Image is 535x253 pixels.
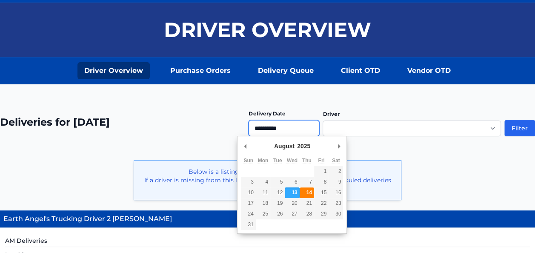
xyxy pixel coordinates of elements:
[270,198,285,209] button: 19
[329,209,343,219] button: 30
[249,110,285,117] label: Delivery Date
[273,140,296,152] div: August
[314,177,329,187] button: 8
[285,187,299,198] button: 13
[335,140,343,152] button: Next Month
[5,236,530,247] h5: AM Deliveries
[287,158,298,164] abbr: Wednesday
[314,198,329,209] button: 22
[318,158,324,164] abbr: Friday
[141,167,394,193] p: Below is a listing of drivers with deliveries for [DATE]. If a driver is missing from this list -...
[256,209,270,219] button: 25
[256,187,270,198] button: 11
[77,62,150,79] a: Driver Overview
[241,140,249,152] button: Previous Month
[241,198,255,209] button: 17
[300,187,314,198] button: 14
[334,62,387,79] a: Client OTD
[241,177,255,187] button: 3
[314,187,329,198] button: 15
[329,177,343,187] button: 9
[300,198,314,209] button: 21
[270,177,285,187] button: 5
[504,120,535,136] button: Filter
[256,177,270,187] button: 4
[243,158,253,164] abbr: Sunday
[300,177,314,187] button: 7
[241,209,255,219] button: 24
[314,166,329,177] button: 1
[163,62,237,79] a: Purchase Orders
[285,198,299,209] button: 20
[270,209,285,219] button: 26
[241,187,255,198] button: 10
[302,158,312,164] abbr: Thursday
[258,158,269,164] abbr: Monday
[251,62,320,79] a: Delivery Queue
[273,158,282,164] abbr: Tuesday
[256,198,270,209] button: 18
[296,140,312,152] div: 2025
[285,177,299,187] button: 6
[329,198,343,209] button: 23
[164,20,371,40] h1: Driver Overview
[241,219,255,230] button: 31
[300,209,314,219] button: 28
[323,111,339,117] label: Driver
[249,120,319,136] input: Use the arrow keys to pick a date
[332,158,340,164] abbr: Saturday
[329,166,343,177] button: 2
[270,187,285,198] button: 12
[329,187,343,198] button: 16
[401,62,458,79] a: Vendor OTD
[314,209,329,219] button: 29
[285,209,299,219] button: 27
